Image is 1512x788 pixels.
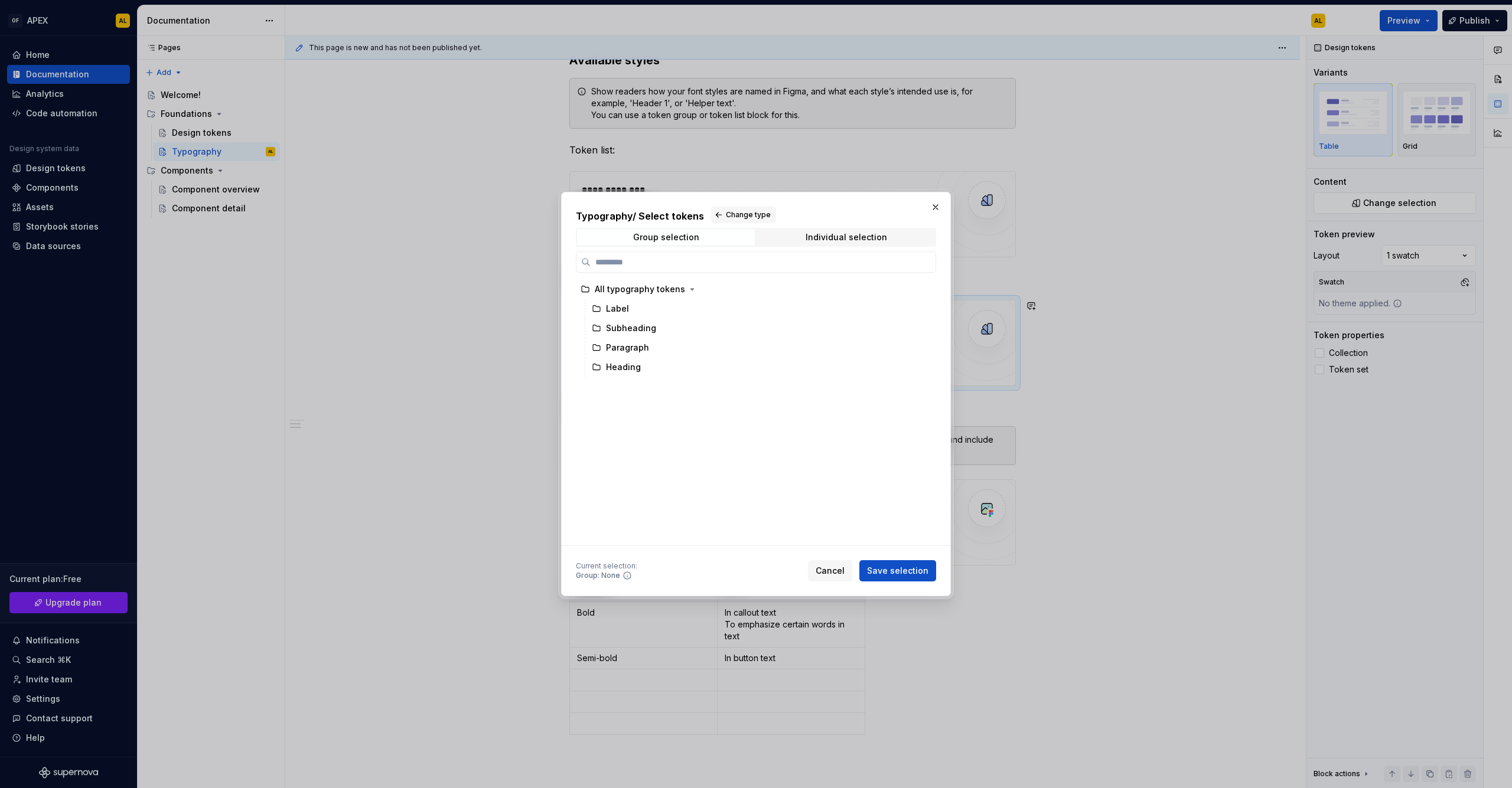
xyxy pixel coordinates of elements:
[806,233,887,242] div: Individual selection
[576,571,620,580] div: Group: None
[606,322,656,334] div: Subheading
[576,207,936,223] h2: Typography / Select tokens
[816,565,845,577] span: Cancel
[595,283,685,295] div: All typography tokens
[576,561,637,571] div: Current selection :
[606,303,629,315] div: Label
[711,207,776,223] button: Change type
[606,361,641,373] div: Heading
[606,342,649,354] div: Paragraph
[633,233,699,242] div: Group selection
[808,560,852,581] button: Cancel
[867,565,928,577] span: Save selection
[726,210,771,220] span: Change type
[859,560,936,581] button: Save selection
